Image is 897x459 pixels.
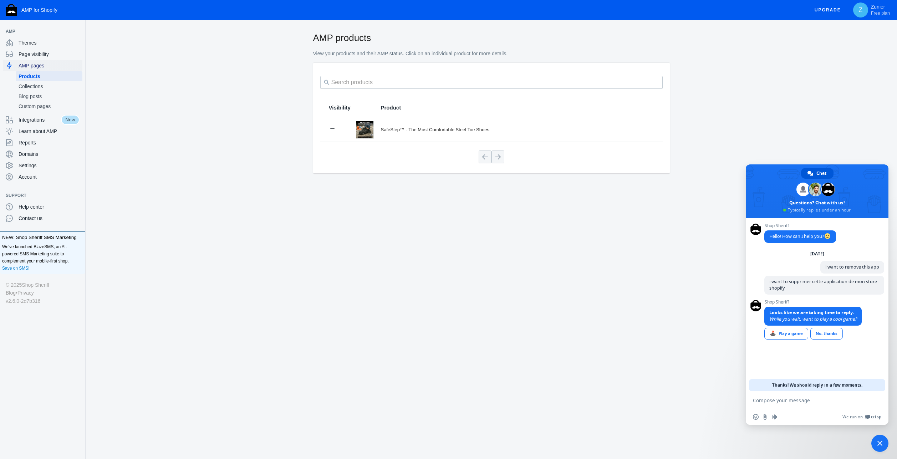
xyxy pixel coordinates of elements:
[313,31,670,44] h2: AMP products
[19,51,80,58] span: Page visibility
[4,54,139,59] h3: How to use AMP for Shopify
[61,115,80,125] span: New
[19,128,80,135] span: Learn about AMP
[825,264,879,270] span: i want to remove this app
[3,250,65,256] h2: Custom Domains
[19,151,80,158] span: Domains
[19,162,80,169] span: Settings
[74,67,143,144] a: Installation Troubleshooting Help troubleshooting common issues when setting up AMP pages on Shopify
[810,328,843,340] div: No, thanks
[19,203,80,210] span: Help center
[19,73,80,80] span: Products
[3,173,65,179] h2: Product Reviews
[3,160,82,171] a: Settings
[769,310,854,316] span: Looks like we are taking time to reply.
[6,4,17,16] img: Shop Sheriff Logo
[4,41,139,51] h1: AMP
[77,392,139,398] h2: Other
[764,223,836,228] span: Shop Sheriff
[4,6,63,11] a: Help center
[3,98,65,111] p: Getting started with AMP for Shopify
[19,173,80,180] span: Account
[3,60,82,71] a: AMP pages
[72,30,84,33] button: Add a sales channel
[842,414,863,420] span: We run on
[816,168,826,179] span: Chat
[3,171,82,183] a: Account
[77,259,139,272] p: Tracking, UTM, and Analytics on AMP
[72,194,84,197] button: Add a sales channel
[3,37,82,49] a: Themes
[16,71,82,81] a: Products
[764,300,862,305] span: Shop Sheriff
[771,414,777,420] span: Audio message
[4,16,139,31] input: Search the Knowledge Base
[320,76,663,89] input: Search products
[77,315,139,327] h2: SEMrush & Other Audit Tools
[769,279,877,291] span: i want to supprimer cette application de mon store shopify
[77,103,139,131] p: Help troubleshooting common issues when setting up AMP pages on Shopify
[3,315,65,321] h2: Using AMP in Ads
[74,228,143,285] a: Analytics Tracking, UTM, and Analytics on AMP
[329,104,351,111] span: Visibility
[769,316,857,322] span: While you wait, want to play a cool game?
[3,323,65,343] p: Using AMP with Google Shopping, Google Adwords, and even Facebook ads
[16,91,82,101] a: Blog posts
[16,101,82,111] a: Custom pages
[21,7,57,13] span: AMP for Shopify
[77,90,139,102] h2: Installation Troubleshooting
[74,151,143,221] a: Frequently Asked Questions All the most common questions about AMP for Shopify
[867,430,888,452] div: Close chat
[19,139,80,146] span: Reports
[3,392,65,398] h2: Google Search Console
[74,370,143,411] a: Other
[3,182,65,195] p: Add product reviews to AMP pages on Shopify
[19,62,80,69] span: AMP pages
[77,329,139,350] p: Using AMP with site audit tools like SEMrush, and troubleshooting issues
[3,137,82,148] a: Reports
[3,126,82,137] a: Learn about AMP
[3,90,65,96] h2: Getting Started
[871,4,890,16] p: Zunier
[753,397,866,404] textarea: Compose your message...
[356,121,373,138] img: x1_2b41c1a4-c547-42dc-b270-818149a85fd1.webp
[3,114,82,126] a: IntegrationsNew
[19,83,80,90] span: Collections
[770,331,776,336] span: 🕹️
[815,4,841,16] span: Upgrade
[3,259,65,272] p: Use a custom domain, such as "[DOMAIN_NAME]"
[871,10,890,16] span: Free plan
[19,39,80,46] span: Themes
[77,173,139,185] h2: Frequently Asked Questions
[16,81,82,91] a: Collections
[3,400,65,420] p: Using Google Search Console and any AMP related warnings
[77,188,139,208] p: All the most common questions about AMP for Shopify
[77,250,139,256] h2: Analytics
[871,414,881,420] span: Crisp
[753,414,759,420] span: Insert an emoji
[74,292,143,362] a: SEMrush & Other Audit Tools Using AMP with site audit tools like SEMrush, and troubleshooting issues
[313,50,670,57] p: View your products and their AMP status. Click on an individual product for more details.
[764,328,808,340] div: Play a game
[3,49,82,60] a: Page visibility
[4,6,63,11] img: logo-long_333x28.png
[857,6,864,14] span: Z
[6,192,72,199] span: Support
[842,414,881,420] a: We run onCrisp
[772,379,862,391] span: Thanks! We should reply in a few moments.
[6,28,72,35] span: AMP
[3,148,82,160] a: Domains
[801,168,834,179] div: Chat
[19,103,80,110] span: Custom pages
[810,252,824,256] div: [DATE]
[19,116,61,123] span: Integrations
[762,414,768,420] span: Send a file
[769,233,831,239] span: Hello! How can I help you?
[809,4,847,17] button: Upgrade
[381,126,654,133] div: SafeStep™ - The Most Comfortable Steel Toe Shoes
[68,5,91,12] span: Help center
[19,93,80,100] span: Blog posts
[381,104,401,111] span: Product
